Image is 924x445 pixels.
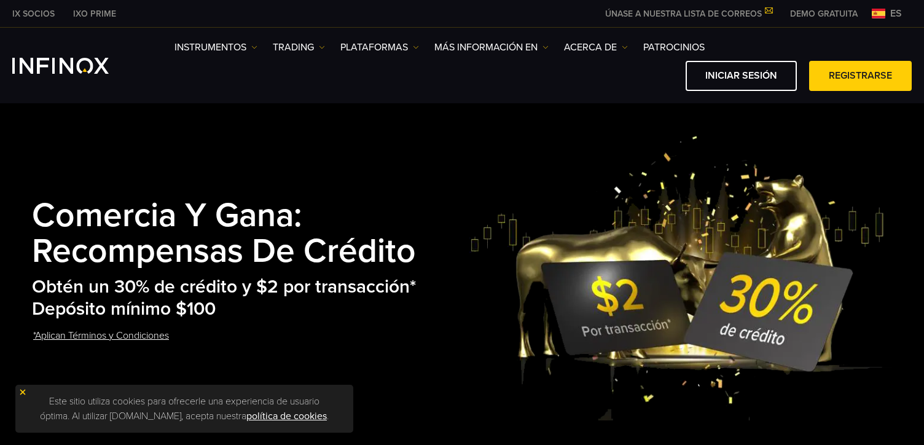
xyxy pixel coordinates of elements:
a: *Aplican Términos y Condiciones [32,321,170,351]
a: política de cookies [246,410,327,422]
p: Este sitio utiliza cookies para ofrecerle una experiencia de usuario óptima. Al utilizar [DOMAIN_... [22,391,347,427]
a: INFINOX [64,7,125,20]
a: Patrocinios [643,40,705,55]
a: INFINOX MENU [781,7,867,20]
span: es [885,6,907,21]
a: TRADING [273,40,325,55]
a: Iniciar sesión [686,61,797,91]
a: Instrumentos [174,40,257,55]
h2: Obtén un 30% de crédito y $2 por transacción* Depósito mínimo $100 [32,276,469,321]
a: Registrarse [809,61,912,91]
a: PLATAFORMAS [340,40,419,55]
strong: Comercia y Gana: Recompensas de Crédito [32,195,416,272]
a: ÚNASE A NUESTRA LISTA DE CORREOS [596,9,781,19]
a: INFINOX [3,7,64,20]
a: INFINOX Logo [12,58,138,74]
img: yellow close icon [18,388,27,396]
a: Más información en [434,40,549,55]
a: ACERCA DE [564,40,628,55]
